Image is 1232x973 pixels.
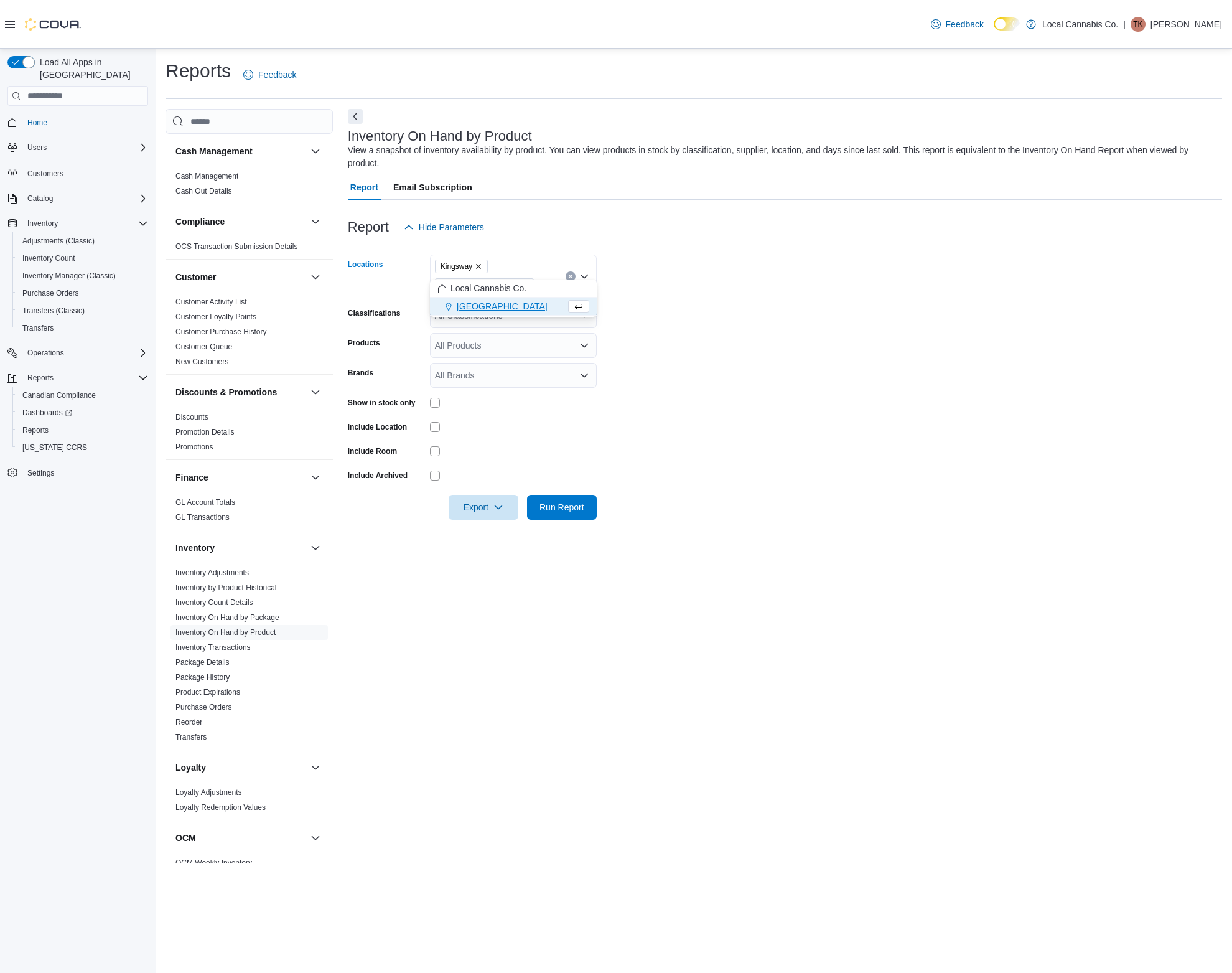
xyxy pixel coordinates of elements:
[348,220,389,235] h3: Report
[175,187,232,195] a: Cash Out Details
[348,398,416,408] label: Show in stock only
[348,338,380,348] label: Products
[175,718,202,726] a: Reorder
[166,785,333,820] div: Loyalty
[175,628,276,637] a: Inventory On Hand by Product
[348,129,532,144] h3: Inventory On Hand by Product
[175,658,230,667] a: Package Details
[430,298,597,316] button: [GEOGRAPHIC_DATA]
[27,373,54,383] span: Reports
[175,271,216,283] h3: Customer
[175,788,242,797] a: Loyalty Adjustments
[12,284,153,302] button: Purchase Orders
[17,388,101,403] a: Canadian Compliance
[946,18,984,31] span: Feedback
[17,423,148,438] span: Reports
[17,423,54,438] a: Reports
[175,443,213,451] a: Promotions
[2,369,153,387] button: Reports
[27,194,53,204] span: Catalog
[22,408,72,418] span: Dashboards
[175,583,277,592] a: Inventory by Product Historical
[348,368,373,378] label: Brands
[22,345,69,360] button: Operations
[22,191,148,206] span: Catalog
[12,421,153,439] button: Reports
[166,855,333,875] div: OCM
[22,140,148,155] span: Users
[175,171,238,181] span: Cash Management
[2,139,153,156] button: Users
[348,260,383,270] label: Locations
[1150,17,1222,32] p: [PERSON_NAME]
[175,145,253,157] h3: Cash Management
[2,164,153,182] button: Customers
[17,268,121,283] a: Inventory Manager (Classic)
[175,386,306,398] button: Discounts & Promotions
[175,643,251,652] a: Inventory Transactions
[175,733,207,741] a: Transfers
[12,439,153,456] button: [US_STATE] CCRS
[175,761,206,774] h3: Loyalty
[166,59,231,83] h1: Reports
[175,542,215,554] h3: Inventory
[175,628,276,637] span: Inventory On Hand by Product
[175,471,306,484] button: Finance
[22,425,49,435] span: Reports
[12,319,153,337] button: Transfers
[175,215,225,228] h3: Compliance
[2,464,153,482] button: Settings
[2,215,153,232] button: Inventory
[441,260,472,273] span: Kingsway
[539,501,584,514] span: Run Report
[166,169,333,204] div: Cash Management
[25,18,81,31] img: Cova
[435,278,534,292] span: Parksville
[175,512,230,522] span: GL Transactions
[175,357,228,366] a: New Customers
[308,270,323,284] button: Customer
[2,113,153,131] button: Home
[22,466,59,481] a: Settings
[175,583,277,593] span: Inventory by Product Historical
[175,672,230,682] span: Package History
[175,858,252,867] a: OCM Weekly Inventory
[17,303,90,318] a: Transfers (Classic)
[17,321,58,336] a: Transfers
[175,832,196,844] h3: OCM
[166,410,333,459] div: Discounts & Promotions
[22,253,75,263] span: Inventory Count
[419,221,484,233] span: Hide Parameters
[17,321,148,336] span: Transfers
[175,327,267,337] span: Customer Purchase History
[457,300,548,313] span: [GEOGRAPHIC_DATA]
[12,387,153,404] button: Canadian Compliance
[175,598,253,608] span: Inventory Count Details
[22,216,63,231] button: Inventory
[175,832,306,844] button: OCM
[175,568,249,578] span: Inventory Adjustments
[175,802,266,812] span: Loyalty Redemption Values
[17,251,148,266] span: Inventory Count
[475,263,482,270] button: Remove Kingsway from selection in this group
[22,306,85,316] span: Transfers (Classic)
[350,175,378,200] span: Report
[258,68,296,81] span: Feedback
[17,440,148,455] span: Washington CCRS
[17,388,148,403] span: Canadian Compliance
[175,688,240,697] a: Product Expirations
[166,294,333,374] div: Customer
[175,702,232,712] span: Purchase Orders
[308,830,323,845] button: OCM
[579,341,589,350] button: Open list of options
[12,250,153,267] button: Inventory Count
[7,108,148,514] nav: Complex example
[175,386,277,398] h3: Discounts & Promotions
[27,169,63,179] span: Customers
[175,427,235,437] span: Promotion Details
[435,260,488,273] span: Kingsway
